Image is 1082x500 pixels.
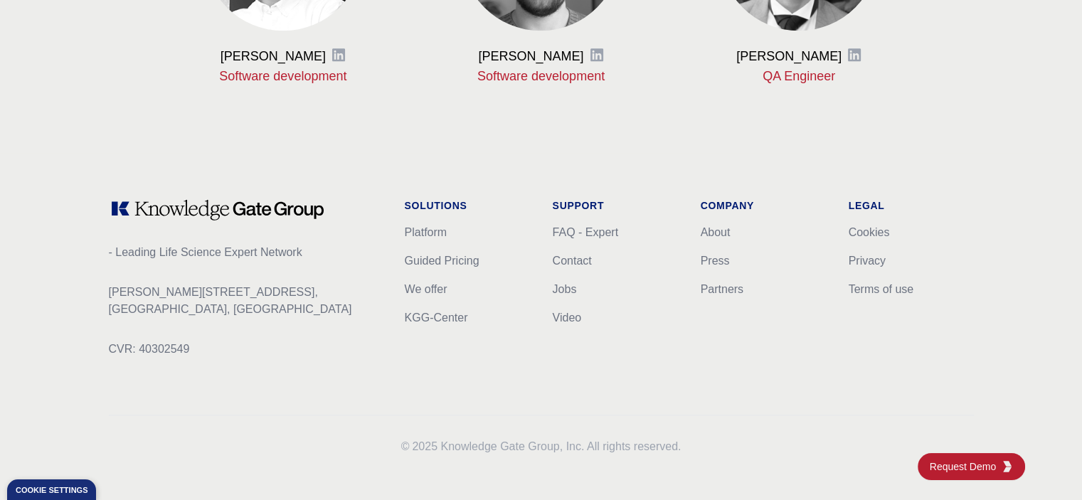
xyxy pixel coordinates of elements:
a: About [701,226,731,238]
a: Request DemoKGG [918,453,1025,480]
p: Software development [435,68,647,85]
div: Cookie settings [16,486,87,494]
p: Software development [177,68,390,85]
a: Video [553,312,582,324]
a: We offer [405,283,447,295]
span: Request Demo [930,459,1002,474]
h1: Legal [849,198,974,213]
a: Partners [701,283,743,295]
h1: Support [553,198,678,213]
p: QA Engineer [693,68,906,85]
a: KGG-Center [405,312,468,324]
h1: Company [701,198,826,213]
h3: [PERSON_NAME] [736,48,842,65]
a: Contact [553,255,592,267]
p: [PERSON_NAME][STREET_ADDRESS], [GEOGRAPHIC_DATA], [GEOGRAPHIC_DATA] [109,284,382,318]
h1: Solutions [405,198,530,213]
a: Guided Pricing [405,255,479,267]
a: FAQ - Expert [553,226,618,238]
p: - Leading Life Science Expert Network [109,244,382,261]
iframe: Chat Widget [1011,432,1082,500]
a: Privacy [849,255,886,267]
p: 2025 Knowledge Gate Group, Inc. All rights reserved. [109,438,974,455]
span: © [401,440,410,452]
a: Jobs [553,283,577,295]
a: Press [701,255,730,267]
a: Platform [405,226,447,238]
h3: [PERSON_NAME] [478,48,583,65]
p: CVR: 40302549 [109,341,382,358]
img: KGG [1002,461,1013,472]
a: Terms of use [849,283,914,295]
h3: [PERSON_NAME] [221,48,326,65]
a: Cookies [849,226,890,238]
